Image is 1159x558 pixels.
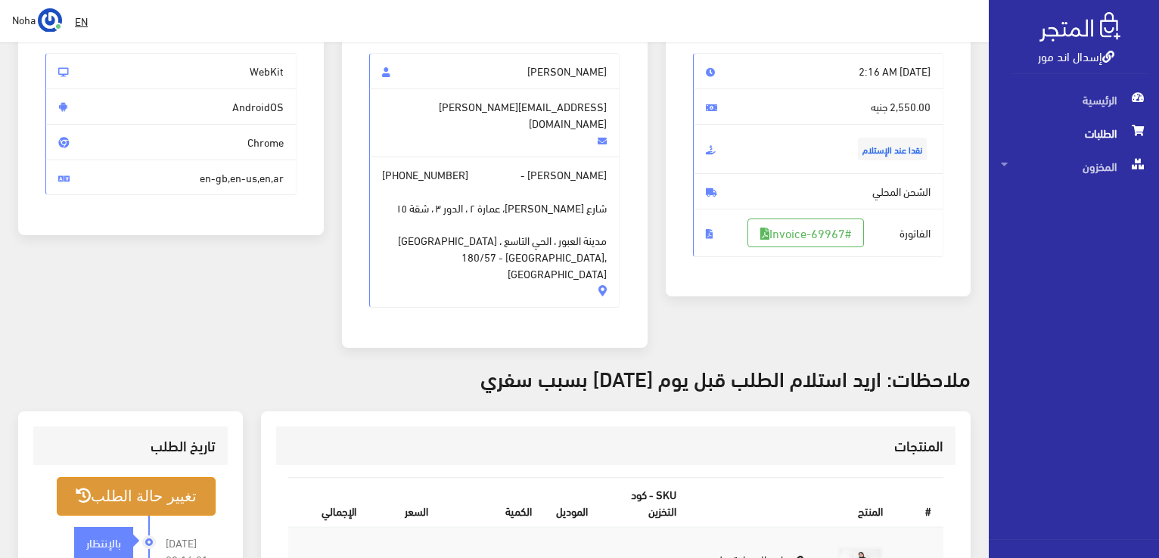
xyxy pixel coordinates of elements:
th: # [895,478,943,527]
span: AndroidOS [45,88,297,125]
span: نقدا عند الإستلام [858,138,927,160]
span: Noha [12,10,36,29]
span: [PHONE_NUMBER] [382,166,468,183]
span: الفاتورة [693,209,944,257]
img: ... [38,8,62,33]
a: #Invoice-69967 [747,219,864,247]
span: الرئيسية [1001,83,1147,116]
th: المنتج [688,478,895,527]
a: إسدال اند مور [1038,45,1114,67]
th: SKU - كود التخزين [600,478,688,527]
span: الشحن المحلي [693,173,944,209]
h3: المنتجات [288,439,943,453]
span: Chrome [45,124,297,160]
a: المخزون [989,150,1159,183]
h3: ملاحظات: اريد استلام الطلب قبل يوم [DATE] بسبب سفري [18,366,971,389]
span: WebKit [45,53,297,89]
a: الطلبات [989,116,1159,150]
span: [PERSON_NAME] - [369,157,620,308]
span: [DATE] 2:16 AM [693,53,944,89]
strong: بالإنتظار [86,534,121,550]
span: 2,550.00 جنيه [693,88,944,125]
u: EN [75,11,88,30]
iframe: Drift Widget Chat Controller [18,454,76,512]
span: en-gb,en-us,en,ar [45,160,297,196]
a: الرئيسية [989,83,1159,116]
span: الطلبات [1001,116,1147,150]
span: [PERSON_NAME] [369,53,620,89]
a: ... Noha [12,8,62,32]
th: الكمية [440,478,545,527]
button: تغيير حالة الطلب [57,477,216,516]
a: EN [69,8,94,35]
span: شارع [PERSON_NAME]، عمارة ٢ ، الدور ٣ ، شقة ١٥ مدينة العبور ، الحي التاسع ، [GEOGRAPHIC_DATA] 180... [382,183,607,282]
span: المخزون [1001,150,1147,183]
th: السعر [368,478,440,527]
h3: تاريخ الطلب [45,439,216,453]
span: [EMAIL_ADDRESS][PERSON_NAME][DOMAIN_NAME] [369,88,620,157]
th: اﻹجمالي [288,478,368,527]
img: . [1039,12,1120,42]
th: الموديل [544,478,600,527]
